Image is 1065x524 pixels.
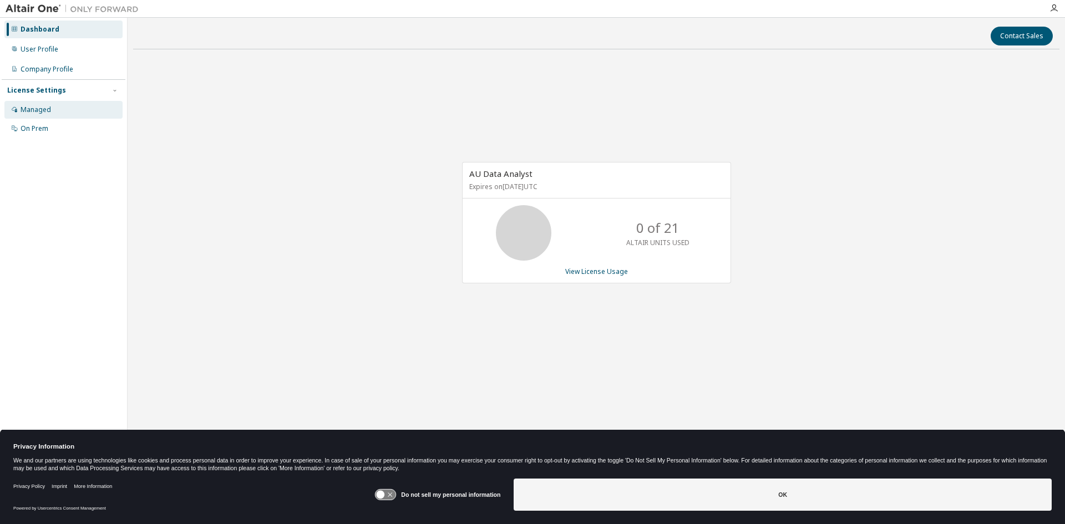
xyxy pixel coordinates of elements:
[469,182,721,191] p: Expires on [DATE] UTC
[6,3,144,14] img: Altair One
[21,124,48,133] div: On Prem
[626,238,689,247] p: ALTAIR UNITS USED
[21,65,73,74] div: Company Profile
[7,86,66,95] div: License Settings
[21,105,51,114] div: Managed
[469,168,532,179] span: AU Data Analyst
[636,218,679,237] p: 0 of 21
[21,45,58,54] div: User Profile
[991,27,1053,45] button: Contact Sales
[565,267,628,276] a: View License Usage
[21,25,59,34] div: Dashboard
